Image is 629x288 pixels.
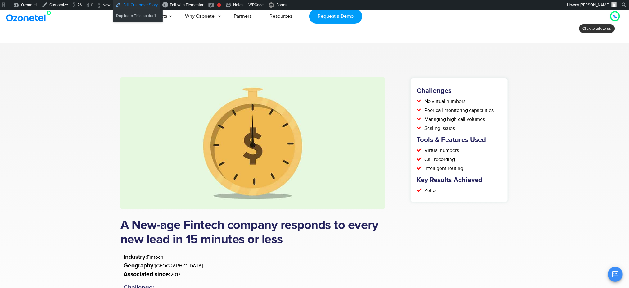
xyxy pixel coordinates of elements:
span: Virtual numbers [423,147,459,154]
span: Edit with Elementor [170,2,203,7]
a: Partners [225,6,261,26]
div: Focus keyphrase not set [217,3,221,7]
h1: A New-age Fintech company responds to every new lead in 15 minutes or less [120,218,385,247]
h5: Tools & Features Used [417,134,501,147]
a: Products [139,6,176,26]
span: No virtual numbers [423,98,466,105]
a: Duplicate This as draft [113,12,163,20]
a: Resources [261,6,301,26]
strong: Associated since: [124,272,170,277]
span: [PERSON_NAME] [580,2,609,7]
h5: Key Results Achieved [417,174,501,187]
span: Zoho [423,187,436,194]
button: Open chat [608,267,623,282]
span: Scaling issues [423,125,455,132]
span: Poor call monitoring capabilities [423,107,494,114]
span: Call recording [423,156,455,163]
p: Fintech [GEOGRAPHIC_DATA] 2017 [124,253,382,279]
a: Request a Demo [309,9,362,24]
h5: Challenges [417,85,501,98]
strong: Geography: [124,263,155,269]
strong: Industry: [124,254,147,260]
span: Managing high call volumes [423,116,485,123]
a: Why Ozonetel [176,6,225,26]
span: Intelligent routing [423,165,464,172]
